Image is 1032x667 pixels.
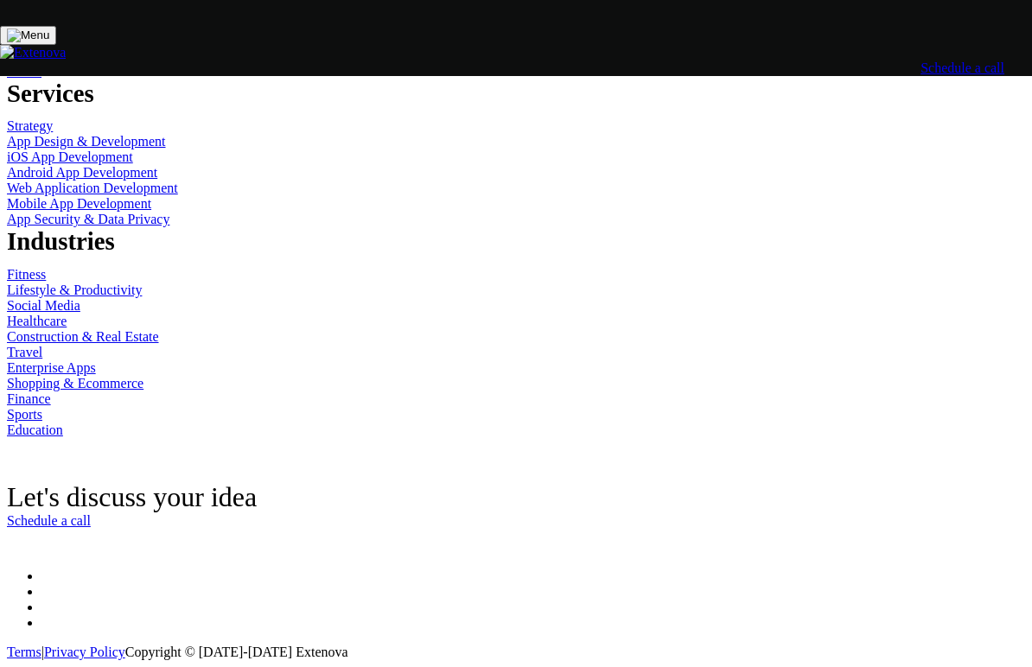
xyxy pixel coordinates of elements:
a: Finance [7,391,51,406]
a: Services [7,79,94,107]
a: Privacy Policy [44,645,125,659]
a: Lifestyle & Productivity [7,283,142,297]
a: Web Application Development [7,181,178,195]
a: Terms [7,645,41,659]
a: Fitness [7,267,46,282]
a: Schedule a call [7,513,91,528]
a: Industries [7,227,115,255]
img: Menu [7,29,49,42]
a: Travel [7,345,42,359]
a: Sports [7,407,42,422]
a: Schedule a call [921,60,1004,75]
a: Android App Development [7,165,157,180]
span: | [41,645,44,659]
a: About [7,64,41,79]
a: iOS App Development [7,149,133,164]
div: Copyright © [DATE]-[DATE] Extenova [7,645,1025,660]
a: Social Media [7,298,80,313]
a: App Design & Development [7,134,166,149]
a: Shopping & Ecommerce [7,376,143,391]
a: Construction & Real Estate [7,329,159,344]
a: Mobile App Development [7,196,151,211]
a: Healthcare [7,314,67,328]
a: App Security & Data Privacy [7,212,169,226]
a: Education [7,422,63,437]
a: Enterprise Apps [7,360,96,375]
div: Let's discuss your idea [7,481,1025,513]
a: Strategy [7,118,53,133]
